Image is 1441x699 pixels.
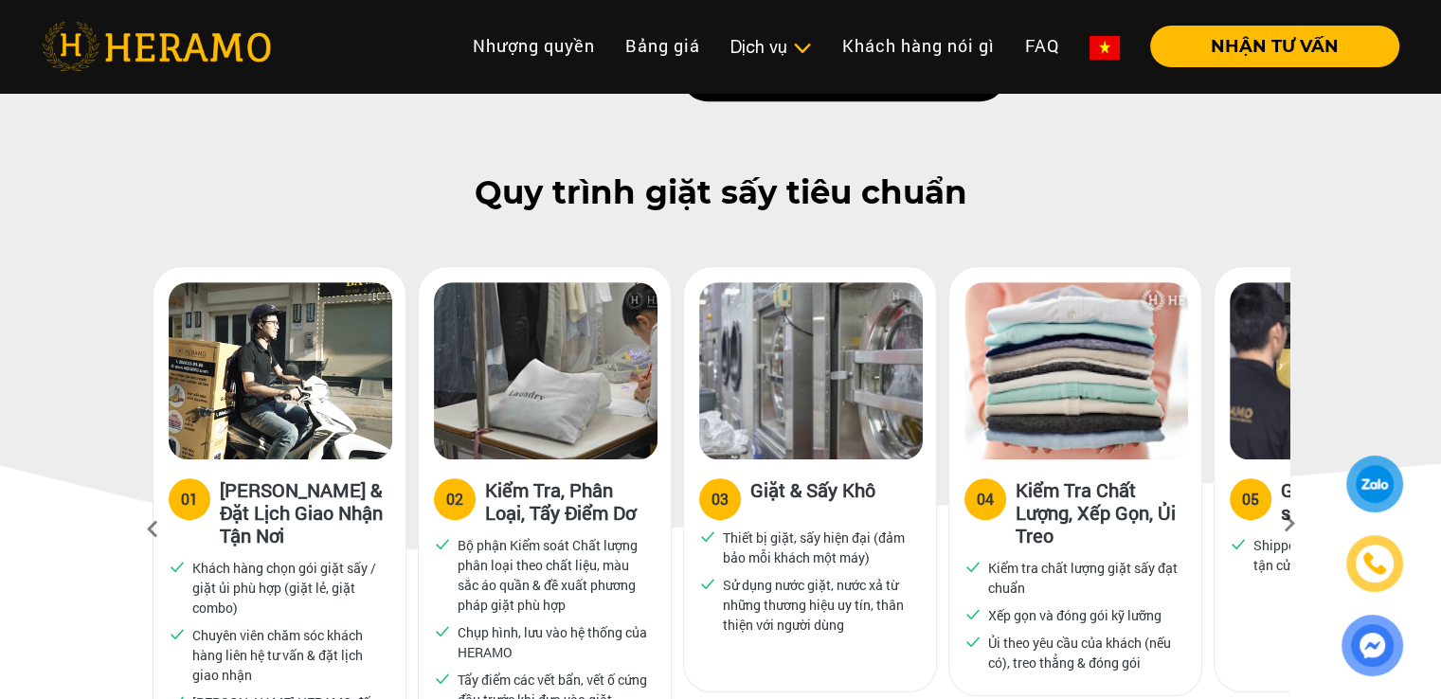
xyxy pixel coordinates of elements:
img: heramo-quy-trinh-giat-hap-tieu-chuan-buoc-2 [434,282,657,459]
img: checked.svg [699,575,716,592]
img: subToggleIcon [792,39,812,58]
p: Ủi theo yêu cầu của khách (nếu có), treo thẳng & đóng gói [988,633,1180,672]
img: heramo-quy-trinh-giat-hap-tieu-chuan-buoc-4 [964,282,1188,459]
h3: Kiểm Tra, Phân Loại, Tẩy Điểm Dơ [485,478,656,524]
p: Chụp hình, lưu vào hệ thống của HERAMO [458,622,649,662]
div: 01 [181,488,198,511]
p: Kiểm tra chất lượng giặt sấy đạt chuẩn [988,558,1180,598]
h2: Quy trình giặt sấy tiêu chuẩn [42,173,1399,212]
div: 03 [711,488,729,511]
img: checked.svg [964,633,982,650]
p: Chuyên viên chăm sóc khách hàng liên hệ tư vấn & đặt lịch giao nhận [192,625,384,685]
img: checked.svg [964,558,982,575]
a: FAQ [1010,26,1074,66]
img: checked.svg [964,605,982,622]
p: Bộ phận Kiểm soát Chất lượng phân loại theo chất liệu, màu sắc áo quần & đề xuất phương pháp giặt... [458,535,649,615]
img: checked.svg [1230,535,1247,552]
p: Khách hàng chọn gói giặt sấy / giặt ủi phù hợp (giặt lẻ, giặt combo) [192,558,384,618]
h3: Giặt & Sấy Khô [750,478,875,516]
a: Khách hàng nói gì [827,26,1010,66]
a: phone-icon [1349,538,1400,589]
button: NHẬN TƯ VẤN [1150,26,1399,67]
img: checked.svg [699,528,716,545]
img: heramo-quy-trinh-giat-hap-tieu-chuan-buoc-1 [169,282,392,459]
img: heramo-logo.png [42,22,271,71]
img: checked.svg [169,558,186,575]
div: 05 [1242,488,1259,511]
img: checked.svg [434,535,451,552]
img: checked.svg [434,670,451,687]
img: heramo-quy-trinh-giat-hap-tieu-chuan-buoc-7 [699,282,923,459]
img: phone-icon [1362,551,1387,576]
img: checked.svg [169,625,186,642]
h3: Kiểm Tra Chất Lượng, Xếp Gọn, Ủi Treo [1016,478,1186,547]
a: Bảng giá [610,26,715,66]
p: Xếp gọn và đóng gói kỹ lưỡng [988,605,1162,625]
img: vn-flag.png [1090,36,1120,60]
p: Thiết bị giặt, sấy hiện đại (đảm bảo mỗi khách một máy) [723,528,914,567]
a: NHẬN TƯ VẤN [1135,38,1399,55]
div: 02 [446,488,463,511]
p: Sử dụng nước giặt, nước xả từ những thương hiệu uy tín, thân thiện với người dùng [723,575,914,635]
a: Nhượng quyền [458,26,610,66]
div: 04 [977,488,994,511]
div: Dịch vụ [730,34,812,60]
img: checked.svg [434,622,451,639]
h3: [PERSON_NAME] & Đặt Lịch Giao Nhận Tận Nơi [220,478,390,547]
